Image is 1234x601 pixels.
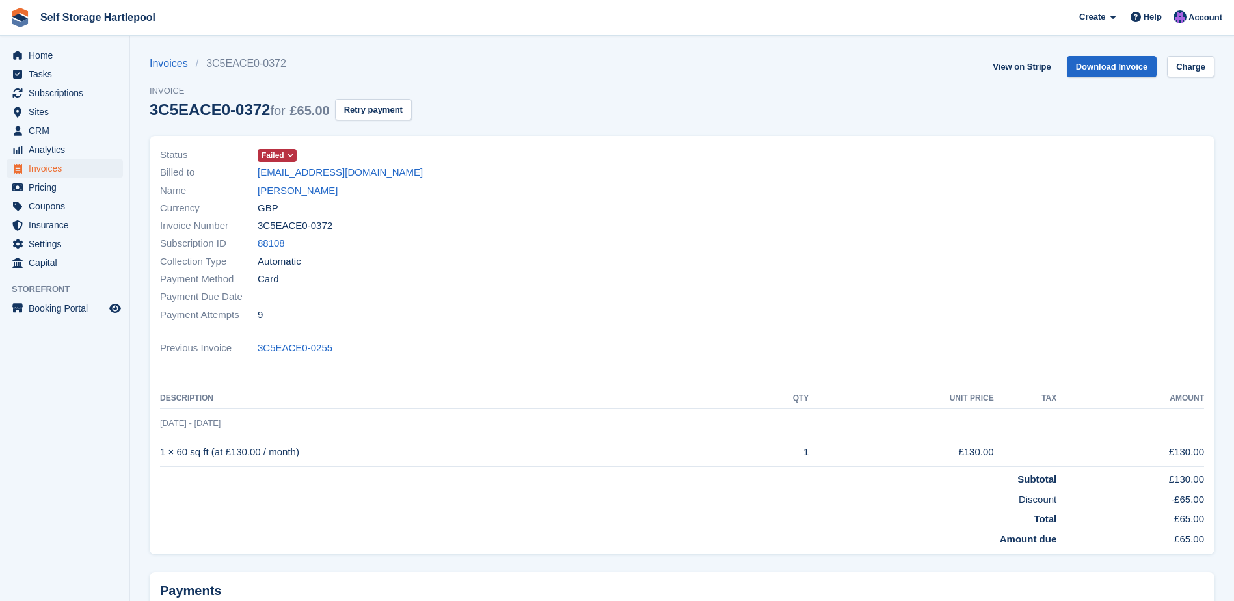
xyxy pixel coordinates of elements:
a: menu [7,65,123,83]
td: £130.00 [809,438,993,467]
a: menu [7,254,123,272]
div: 3C5EACE0-0372 [150,101,330,118]
strong: Amount due [1000,533,1057,544]
a: menu [7,103,123,121]
a: Charge [1167,56,1214,77]
img: Sean Wood [1174,10,1187,23]
span: Collection Type [160,254,258,269]
span: 3C5EACE0-0372 [258,219,332,234]
a: menu [7,122,123,140]
span: Booking Portal [29,299,107,317]
a: Download Invoice [1067,56,1157,77]
a: Preview store [107,300,123,316]
strong: Total [1034,513,1057,524]
a: [PERSON_NAME] [258,183,338,198]
span: Coupons [29,197,107,215]
a: [EMAIL_ADDRESS][DOMAIN_NAME] [258,165,423,180]
a: View on Stripe [987,56,1056,77]
td: -£65.00 [1056,487,1204,507]
span: Payment Method [160,272,258,287]
th: Description [160,388,742,409]
span: Invoice [150,85,412,98]
span: Invoices [29,159,107,178]
span: Subscription ID [160,236,258,251]
span: Status [160,148,258,163]
button: Retry payment [335,99,412,120]
span: Billed to [160,165,258,180]
span: Previous Invoice [160,341,258,356]
span: GBP [258,201,278,216]
span: Insurance [29,216,107,234]
a: menu [7,235,123,253]
span: Invoice Number [160,219,258,234]
span: £65.00 [289,103,329,118]
td: £130.00 [1056,438,1204,467]
span: Name [160,183,258,198]
span: CRM [29,122,107,140]
td: £130.00 [1056,467,1204,487]
a: menu [7,46,123,64]
nav: breadcrumbs [150,56,412,72]
span: Card [258,272,279,287]
a: Invoices [150,56,196,72]
span: Failed [262,150,284,161]
span: Currency [160,201,258,216]
span: Settings [29,235,107,253]
a: Self Storage Hartlepool [35,7,161,28]
span: Create [1079,10,1105,23]
a: menu [7,178,123,196]
th: Unit Price [809,388,993,409]
a: 3C5EACE0-0255 [258,341,332,356]
span: Automatic [258,254,301,269]
span: 9 [258,308,263,323]
a: menu [7,140,123,159]
th: Tax [994,388,1057,409]
td: Discount [160,487,1056,507]
a: menu [7,216,123,234]
span: Pricing [29,178,107,196]
span: Tasks [29,65,107,83]
span: Storefront [12,283,129,296]
a: menu [7,299,123,317]
span: Help [1144,10,1162,23]
span: Sites [29,103,107,121]
a: menu [7,84,123,102]
strong: Subtotal [1017,474,1056,485]
span: Subscriptions [29,84,107,102]
a: menu [7,159,123,178]
td: 1 × 60 sq ft (at £130.00 / month) [160,438,742,467]
a: Failed [258,148,297,163]
a: menu [7,197,123,215]
span: for [270,103,285,118]
a: 88108 [258,236,285,251]
span: Home [29,46,107,64]
td: £65.00 [1056,527,1204,547]
th: Amount [1056,388,1204,409]
th: QTY [742,388,809,409]
span: Account [1188,11,1222,24]
span: Payment Attempts [160,308,258,323]
h2: Payments [160,583,1204,599]
td: £65.00 [1056,507,1204,527]
img: stora-icon-8386f47178a22dfd0bd8f6a31ec36ba5ce8667c1dd55bd0f319d3a0aa187defe.svg [10,8,30,27]
span: Analytics [29,140,107,159]
td: 1 [742,438,809,467]
span: Payment Due Date [160,289,258,304]
span: Capital [29,254,107,272]
span: [DATE] - [DATE] [160,418,221,428]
